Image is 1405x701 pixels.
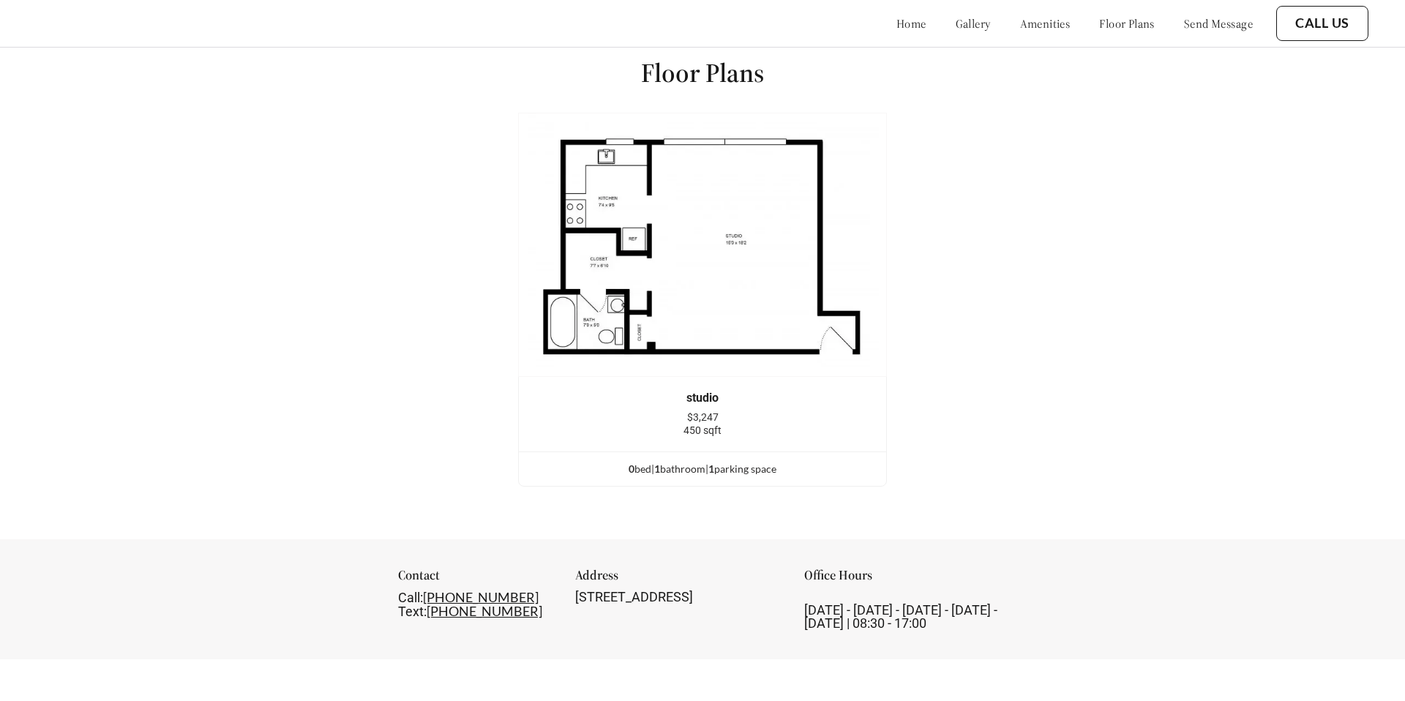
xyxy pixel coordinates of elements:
[804,569,1008,591] div: Office Hours
[575,569,779,591] div: Address
[654,462,660,475] span: 1
[1295,15,1349,31] a: Call Us
[398,604,427,619] span: Text:
[423,589,539,605] a: [PHONE_NUMBER]
[575,591,779,604] div: [STREET_ADDRESS]
[518,113,886,377] img: example
[1184,16,1253,31] a: send message
[896,16,926,31] a: home
[804,602,997,631] span: [DATE] - [DATE] - [DATE] - [DATE] - [DATE] | 08:30 - 17:00
[398,569,550,591] div: Contact
[641,56,764,89] h1: Floor Plans
[683,424,722,436] span: 450 sqft
[427,603,542,619] a: [PHONE_NUMBER]
[687,411,719,423] span: $3,247
[519,461,885,477] div: bed | bathroom | parking space
[1020,16,1071,31] a: amenities
[1276,6,1368,41] button: Call Us
[541,391,863,405] div: studio
[708,462,714,475] span: 1
[629,462,634,475] span: 0
[1099,16,1155,31] a: floor plans
[398,590,423,605] span: Call:
[956,16,991,31] a: gallery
